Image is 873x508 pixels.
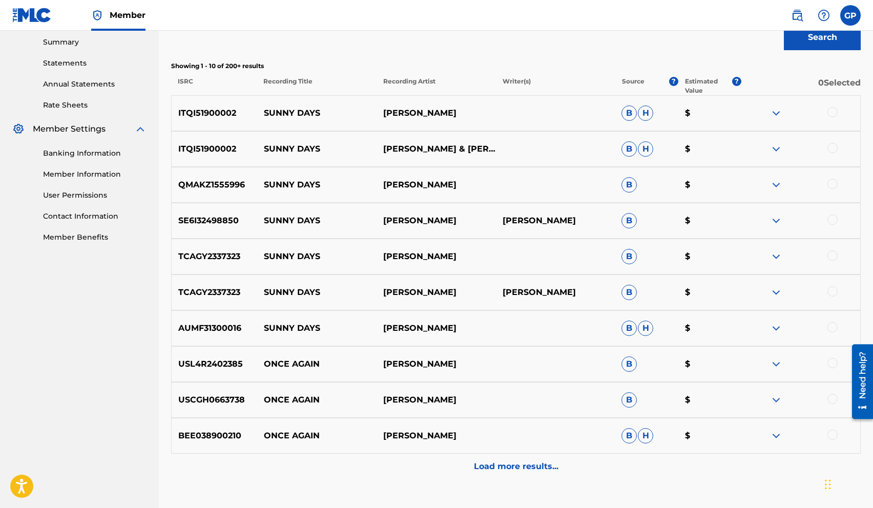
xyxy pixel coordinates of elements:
[621,321,637,336] span: B
[622,77,645,95] p: Source
[787,5,807,26] a: Public Search
[171,61,861,71] p: Showing 1 - 10 of 200+ results
[791,9,803,22] img: search
[495,77,615,95] p: Writer(s)
[678,179,741,191] p: $
[825,469,831,500] div: Drag
[257,143,377,155] p: SUNNY DAYS
[818,9,830,22] img: help
[257,430,377,442] p: ONCE AGAIN
[172,143,257,155] p: ITQI51900002
[43,190,147,201] a: User Permissions
[172,250,257,263] p: TCAGY2337323
[621,177,637,193] span: B
[770,394,782,406] img: expand
[621,428,637,443] span: B
[257,215,377,227] p: SUNNY DAYS
[257,250,377,263] p: SUNNY DAYS
[678,215,741,227] p: $
[43,58,147,69] a: Statements
[33,123,106,135] span: Member Settings
[377,322,496,334] p: [PERSON_NAME]
[172,430,257,442] p: BEE038900210
[43,232,147,243] a: Member Benefits
[638,321,653,336] span: H
[43,211,147,222] a: Contact Information
[134,123,147,135] img: expand
[377,286,496,299] p: [PERSON_NAME]
[376,77,495,95] p: Recording Artist
[377,107,496,119] p: [PERSON_NAME]
[770,179,782,191] img: expand
[12,123,25,135] img: Member Settings
[678,286,741,299] p: $
[171,77,257,95] p: ISRC
[844,340,873,422] iframe: Resource Center
[685,77,732,95] p: Estimated Value
[377,250,496,263] p: [PERSON_NAME]
[621,285,637,300] span: B
[257,77,376,95] p: Recording Title
[770,430,782,442] img: expand
[172,215,257,227] p: SE6I32498850
[257,358,377,370] p: ONCE AGAIN
[678,107,741,119] p: $
[377,215,496,227] p: [PERSON_NAME]
[12,8,52,23] img: MLC Logo
[621,356,637,372] span: B
[814,5,834,26] div: Help
[678,250,741,263] p: $
[638,428,653,443] span: H
[377,394,496,406] p: [PERSON_NAME]
[43,148,147,159] a: Banking Information
[669,77,678,86] span: ?
[621,213,637,228] span: B
[172,107,257,119] p: ITQI51900002
[172,394,257,406] p: USCGH0663738
[257,179,377,191] p: SUNNY DAYS
[91,9,103,22] img: Top Rightsholder
[621,249,637,264] span: B
[257,286,377,299] p: SUNNY DAYS
[770,107,782,119] img: expand
[172,358,257,370] p: USL4R2402385
[495,286,615,299] p: [PERSON_NAME]
[840,5,861,26] div: User Menu
[770,322,782,334] img: expand
[621,392,637,408] span: B
[638,141,653,157] span: H
[495,215,615,227] p: [PERSON_NAME]
[43,79,147,90] a: Annual Statements
[678,322,741,334] p: $
[822,459,873,508] iframe: Chat Widget
[172,179,257,191] p: QMAKZ1555996
[172,286,257,299] p: TCAGY2337323
[377,143,496,155] p: [PERSON_NAME] & [PERSON_NAME]
[678,430,741,442] p: $
[678,143,741,155] p: $
[770,358,782,370] img: expand
[257,322,377,334] p: SUNNY DAYS
[678,358,741,370] p: $
[110,9,145,21] span: Member
[43,37,147,48] a: Summary
[377,179,496,191] p: [PERSON_NAME]
[732,77,741,86] span: ?
[770,143,782,155] img: expand
[43,169,147,180] a: Member Information
[257,107,377,119] p: SUNNY DAYS
[257,394,377,406] p: ONCE AGAIN
[172,322,257,334] p: AUMF31300016
[741,77,861,95] p: 0 Selected
[770,215,782,227] img: expand
[43,100,147,111] a: Rate Sheets
[638,105,653,121] span: H
[770,286,782,299] img: expand
[474,460,558,473] p: Load more results...
[377,358,496,370] p: [PERSON_NAME]
[377,430,496,442] p: [PERSON_NAME]
[678,394,741,406] p: $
